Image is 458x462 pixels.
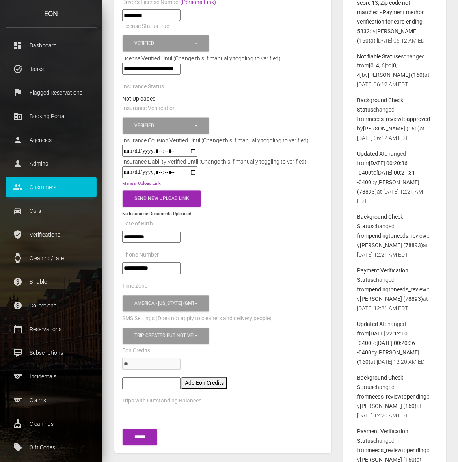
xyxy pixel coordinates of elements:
[122,22,169,30] label: License Status true
[357,268,408,283] b: Payment Verification Status
[12,300,91,311] p: Collections
[122,83,164,91] label: Insurance Status
[369,63,386,69] b: [0, 4, 6]
[357,375,403,391] b: Background Check Status
[360,296,423,302] b: [PERSON_NAME] (78893)
[123,35,209,52] button: Verified
[6,106,97,126] a: corporate_fare Booking Portal
[116,157,313,167] div: Insurance Liability Verified Until (Change this if manually toggling to verified)
[6,296,97,315] a: paid Collections
[6,414,97,434] a: cleaning_services Cleanings
[407,394,426,400] b: pending
[6,367,97,386] a: sports Incidentals
[357,53,404,60] b: Notifiable Statuses
[394,287,426,293] b: needs_review
[6,343,97,363] a: card_membership Subscriptions
[122,181,161,186] a: Manual Upload Link
[360,242,423,249] b: [PERSON_NAME] (78893)
[122,283,147,291] label: Time Zone
[12,276,91,288] p: Billable
[6,59,97,79] a: task_alt Tasks
[123,296,209,312] button: America - New York (GMT -05:00)
[357,151,385,157] b: Updated At
[12,110,91,122] p: Booking Portal
[407,447,426,454] b: pending
[6,201,97,221] a: drive_eta Cars
[116,54,330,63] div: License Verified Until (Change this if manually toggling to verified)
[12,205,91,217] p: Cars
[6,319,97,339] a: calendar_today Reservations
[6,130,97,150] a: person Agencies
[12,87,91,99] p: Flagged Reservations
[123,118,209,134] button: Verified
[6,225,97,244] a: verified_user Verifications
[122,96,156,102] strong: Not Uploaded
[407,116,430,123] b: approved
[12,442,91,453] p: Gift Codes
[134,123,194,129] div: Verified
[357,170,415,186] b: [DATE] 00:21:31 -0400
[357,373,432,421] p: changed from to by at [DATE] 12:20 AM EDT
[357,160,408,176] b: [DATE] 00:20:36 -0400
[12,347,91,359] p: Subscriptions
[134,300,194,307] div: America - [US_STATE] (GMT -05:00)
[182,377,227,389] button: Add Eon Credits
[12,323,91,335] p: Reservations
[357,96,432,143] p: changed from to by at [DATE] 06:12 AM EDT
[357,179,419,195] b: [PERSON_NAME] (78893)
[12,229,91,240] p: Verifications
[6,248,97,268] a: watch Cleaning/Late
[6,177,97,197] a: people Customers
[369,447,402,454] b: needs_review
[357,97,403,113] b: Background Check Status
[134,40,194,47] div: Verified
[116,136,315,145] div: Insurance Collision Verified Until (Change this if manually toggling to verified)
[357,214,403,230] b: Background Check Status
[123,328,209,344] button: Trip created but not verified, Customer is verified and trip is set to go
[122,220,153,228] label: Date of Birth
[369,116,402,123] b: needs_review
[12,63,91,75] p: Tasks
[12,158,91,170] p: Admins
[360,403,417,410] b: [PERSON_NAME] (160)
[6,390,97,410] a: sports Claims
[12,418,91,430] p: Cleanings
[357,212,432,260] p: changed from to by at [DATE] 12:21 AM EDT
[12,394,91,406] p: Claims
[123,191,201,207] button: Send New Upload Link
[12,181,91,193] p: Customers
[6,438,97,457] a: local_offer Gift Codes
[357,28,418,44] b: [PERSON_NAME] (160)
[357,350,419,365] b: [PERSON_NAME] (160)
[369,233,389,239] b: pending
[134,333,194,339] div: Trip created but not verified , Customer is verified and trip is set to go
[122,347,150,355] label: Eon Credits
[357,428,408,444] b: Payment Verification Status
[122,397,201,405] label: Trips with Outstanding Balances
[357,266,432,313] p: changed from to by at [DATE] 12:21 AM EDT
[357,320,432,367] p: changed from to by at [DATE] 12:20 AM EDT
[12,39,91,51] p: Dashboard
[12,134,91,146] p: Agencies
[6,83,97,102] a: flag Flagged Reservations
[12,371,91,382] p: Incidentals
[363,126,420,132] b: [PERSON_NAME] (160)
[357,321,385,328] b: Updated At
[394,233,426,239] b: needs_review
[357,340,415,356] b: [DATE] 00:20:36 -0400
[369,287,389,293] b: pending
[357,52,432,89] p: changed from to by at [DATE] 06:12 AM EDT
[368,72,424,78] b: [PERSON_NAME] (160)
[6,35,97,55] a: dashboard Dashboard
[122,105,176,113] label: Insurance Verification
[6,154,97,173] a: person Admins
[357,149,432,206] p: changed from to by at [DATE] 12:21 AM EDT
[12,252,91,264] p: Cleaning/Late
[122,212,191,217] small: No Insurance Documents Uploaded
[122,251,159,259] label: Phone Number
[6,272,97,292] a: paid Billable
[122,315,272,323] label: SMS Settings (Does not apply to cleaners and delivery people)
[369,394,402,400] b: needs_review
[357,331,408,346] b: [DATE] 22:12:10 -0400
